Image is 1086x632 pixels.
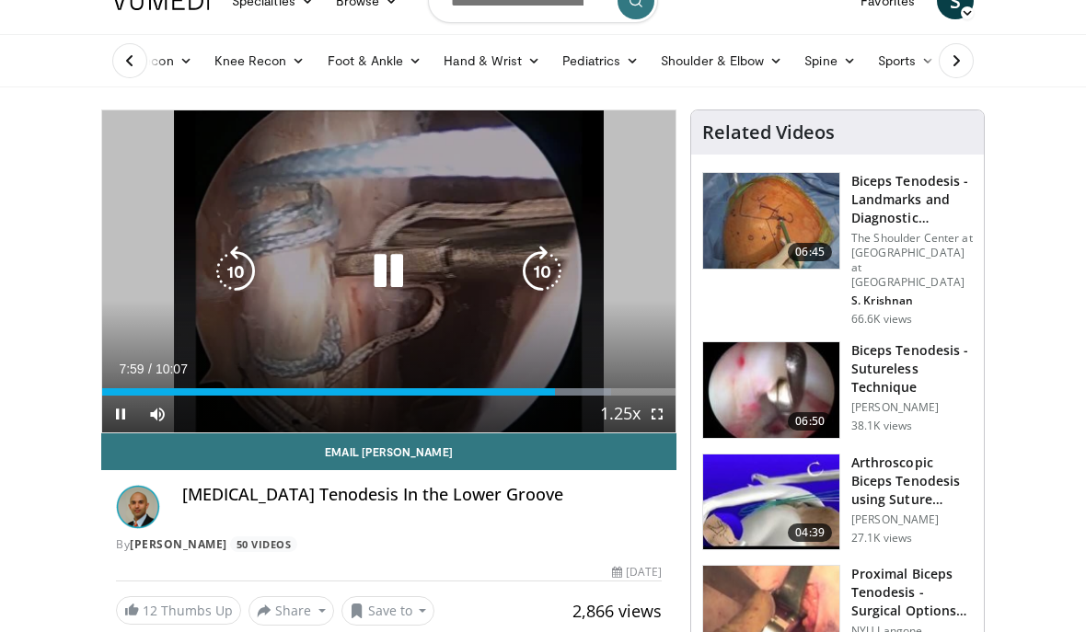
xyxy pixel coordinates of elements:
button: Fullscreen [639,396,676,432]
button: Pause [102,396,139,432]
img: 38511_0000_3.png.150x105_q85_crop-smart_upscale.jpg [703,342,839,438]
button: Share [248,596,334,626]
a: Spine [793,42,866,79]
span: 06:45 [788,243,832,261]
a: Shoulder & Elbow [650,42,793,79]
span: 7:59 [119,362,144,376]
span: 10:07 [156,362,188,376]
a: Knee Recon [203,42,317,79]
p: 66.6K views [851,312,912,327]
img: 38379_0000_0_3.png.150x105_q85_crop-smart_upscale.jpg [703,454,839,550]
a: 06:50 Biceps Tenodesis - Sutureless Technique [PERSON_NAME] 38.1K views [702,341,973,439]
div: [DATE] [612,564,662,580]
a: [PERSON_NAME] [130,536,227,552]
h3: Proximal Biceps Tenodesis - Surgical Options and Techniques [851,565,973,620]
a: 12 Thumbs Up [116,596,241,625]
a: Foot & Ankle [317,42,433,79]
a: Pediatrics [551,42,650,79]
span: 04:39 [788,523,832,542]
h3: Biceps Tenodesis - Sutureless Technique [851,341,973,396]
a: 06:45 Biceps Tenodesis - Landmarks and Diagnostic Arthroscopy The Shoulder Center at [GEOGRAPHIC_... [702,172,973,327]
div: Progress Bar [102,388,676,396]
h4: Related Videos [702,121,835,144]
p: The Shoulder Center at [GEOGRAPHIC_DATA] at [GEOGRAPHIC_DATA] [851,231,973,290]
a: Hand & Wrist [433,42,551,79]
h3: Arthroscopic Biceps Tenodesis using Suture Anchor [851,454,973,509]
a: Sports [867,42,946,79]
button: Mute [139,396,176,432]
img: 15733_3.png.150x105_q85_crop-smart_upscale.jpg [703,173,839,269]
img: Avatar [116,485,160,529]
a: Email [PERSON_NAME] [101,433,676,470]
p: [PERSON_NAME] [851,512,973,527]
a: 04:39 Arthroscopic Biceps Tenodesis using Suture Anchor [PERSON_NAME] 27.1K views [702,454,973,551]
button: Playback Rate [602,396,639,432]
span: / [148,362,152,376]
span: 2,866 views [572,600,662,622]
span: 06:50 [788,412,832,431]
a: 50 Videos [230,536,297,552]
button: Save to [341,596,435,626]
p: [PERSON_NAME] [851,400,973,415]
p: S. Krishnan [851,293,973,308]
span: 12 [143,602,157,619]
p: 27.1K views [851,531,912,546]
h4: [MEDICAL_DATA] Tenodesis In the Lower Groove [182,485,662,505]
video-js: Video Player [102,110,676,432]
div: By [116,536,662,553]
p: 38.1K views [851,419,912,433]
h3: Biceps Tenodesis - Landmarks and Diagnostic Arthroscopy [851,172,973,227]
